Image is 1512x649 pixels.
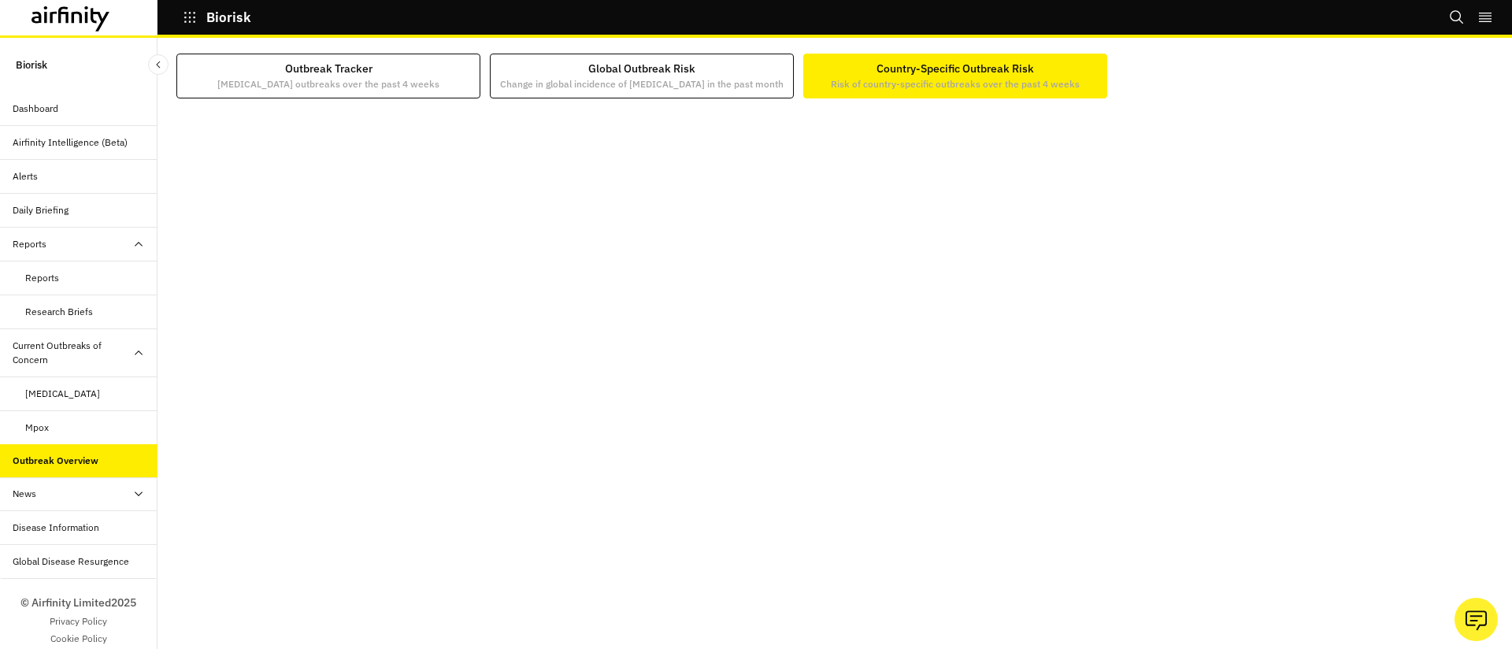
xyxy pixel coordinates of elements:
button: Ask our analysts [1455,598,1498,641]
p: Biorisk [206,10,251,24]
p: Biorisk [16,50,47,80]
iframe: Interactive or visual content [180,108,1490,623]
div: Global Disease Resurgence [13,554,129,569]
div: Airfinity Intelligence (Beta) [13,135,128,150]
div: Reports [25,271,59,285]
div: Current Outbreaks of Concern [13,339,132,367]
div: Country-Specific Outbreak Risk [831,61,1080,91]
p: © Airfinity Limited 2025 [20,595,136,611]
div: Daily Briefing [13,203,69,217]
a: Cookie Policy [50,632,107,646]
div: Outbreak Tracker [217,61,439,91]
button: Search [1449,4,1465,31]
div: Reports [13,237,46,251]
div: Outbreak Overview [13,454,98,468]
button: Biorisk [183,4,251,31]
div: Global Outbreak Risk [500,61,784,91]
div: [MEDICAL_DATA] [25,387,100,401]
p: Change in global incidence of [MEDICAL_DATA] in the past month [500,77,784,91]
div: News [13,487,36,501]
a: Privacy Policy [50,614,107,629]
div: Disease Information [13,521,99,535]
div: Mpox [25,421,49,435]
p: Risk of country-specific outbreaks over the past 4 weeks [831,77,1080,91]
div: Alerts [13,169,38,184]
p: [MEDICAL_DATA] outbreaks over the past 4 weeks [217,77,439,91]
div: Dashboard [13,102,58,116]
div: Research Briefs [25,305,93,319]
button: Close Sidebar [148,54,169,75]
